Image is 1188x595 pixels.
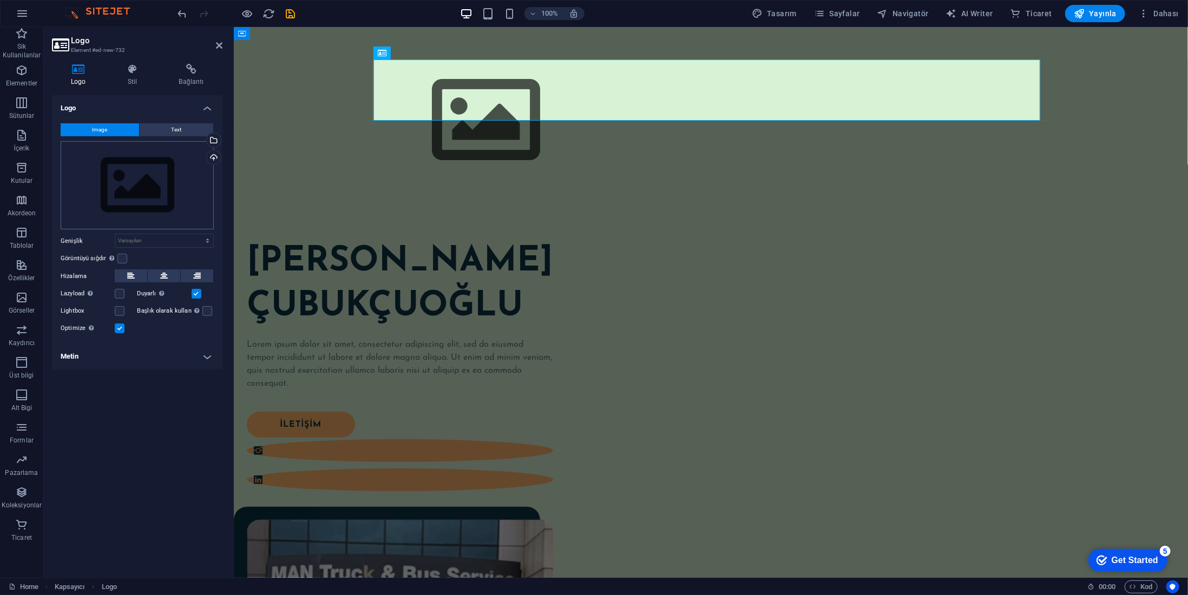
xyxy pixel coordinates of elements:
a: Seçimi iptal etmek için tıkla. Sayfaları açmak için çift tıkla [9,580,38,593]
h3: Element #ed-new-732 [71,45,201,55]
span: 00 00 [1099,580,1115,593]
p: Üst bilgi [9,371,34,380]
button: Sayfalar [810,5,864,22]
p: Formlar [10,436,34,445]
button: Tasarım [747,5,801,22]
span: Dahası [1138,8,1179,19]
i: Kaydet (Ctrl+S) [285,8,297,20]
h6: 100% [541,7,558,20]
span: Sayfalar [814,8,860,19]
i: Sayfayı yeniden yükleyin [263,8,275,20]
img: Editor Logo [62,7,143,20]
div: Get Started 5 items remaining, 0% complete [9,5,88,28]
label: Lazyload [61,287,115,300]
label: Duyarlı [137,287,192,300]
h2: Logo [71,36,222,45]
p: Koleksiyonlar [2,501,42,510]
nav: breadcrumb [55,580,117,593]
div: Get Started [32,12,78,22]
h6: Oturum süresi [1087,580,1116,593]
span: Ticaret [1010,8,1052,19]
p: Alt Bigi [11,404,32,412]
button: Yayınla [1065,5,1125,22]
h4: Stil [109,64,160,87]
p: Akordeon [8,209,36,217]
button: 100% [524,7,563,20]
button: Text [140,123,213,136]
h4: Metin [52,343,222,369]
div: Dosya yöneticisinden, stok fotoğraflardan dosyalar seçin veya dosya(lar) yükleyin [61,141,214,230]
button: Kod [1125,580,1158,593]
label: Genişlik [61,238,115,244]
button: undo [176,7,189,20]
span: Navigatör [877,8,929,19]
span: Image [93,123,108,136]
h4: Logo [52,95,222,115]
p: Ticaret [11,533,32,542]
span: Tasarım [752,8,797,19]
label: Optimize [61,322,115,335]
div: Tasarım (Ctrl+Alt+Y) [747,5,801,22]
button: Ön izleme modundan çıkıp düzenlemeye devam etmek için buraya tıklayın [241,7,254,20]
p: Kaydırıcı [9,339,35,347]
button: AI Writer [942,5,997,22]
i: Geri al: Element ekle (Ctrl+Z) [176,8,189,20]
p: Pazarlama [5,468,38,477]
button: reload [262,7,275,20]
button: Usercentrics [1166,580,1179,593]
label: Lightbox [61,305,115,318]
h4: Logo [52,64,109,87]
p: Kutular [11,176,33,185]
span: Yayınla [1074,8,1117,19]
p: Elementler [6,79,37,88]
button: Navigatör [873,5,933,22]
div: 5 [80,2,91,13]
span: Kod [1130,580,1153,593]
button: Ticaret [1006,5,1056,22]
button: Image [61,123,139,136]
button: Dahası [1134,5,1183,22]
label: Hizalama [61,270,115,283]
button: save [284,7,297,20]
p: İçerik [14,144,29,153]
h4: Bağlantı [160,64,222,87]
p: Sütunlar [9,111,35,120]
span: Seçmek için tıkla. Düzenlemek için çift tıkla [102,580,117,593]
p: Tablolar [10,241,34,250]
i: Yeniden boyutlandırmada yakınlaştırma düzeyini seçilen cihaza uyacak şekilde otomatik olarak ayarla. [569,9,579,18]
label: Görüntüyü sığdır [61,252,117,265]
span: AI Writer [946,8,993,19]
span: Seçmek için tıkla. Düzenlemek için çift tıkla [55,580,85,593]
p: Özellikler [8,274,35,282]
span: Text [172,123,182,136]
p: Görseller [9,306,35,315]
span: : [1106,583,1108,591]
label: Başlık olarak kullan [137,305,203,318]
